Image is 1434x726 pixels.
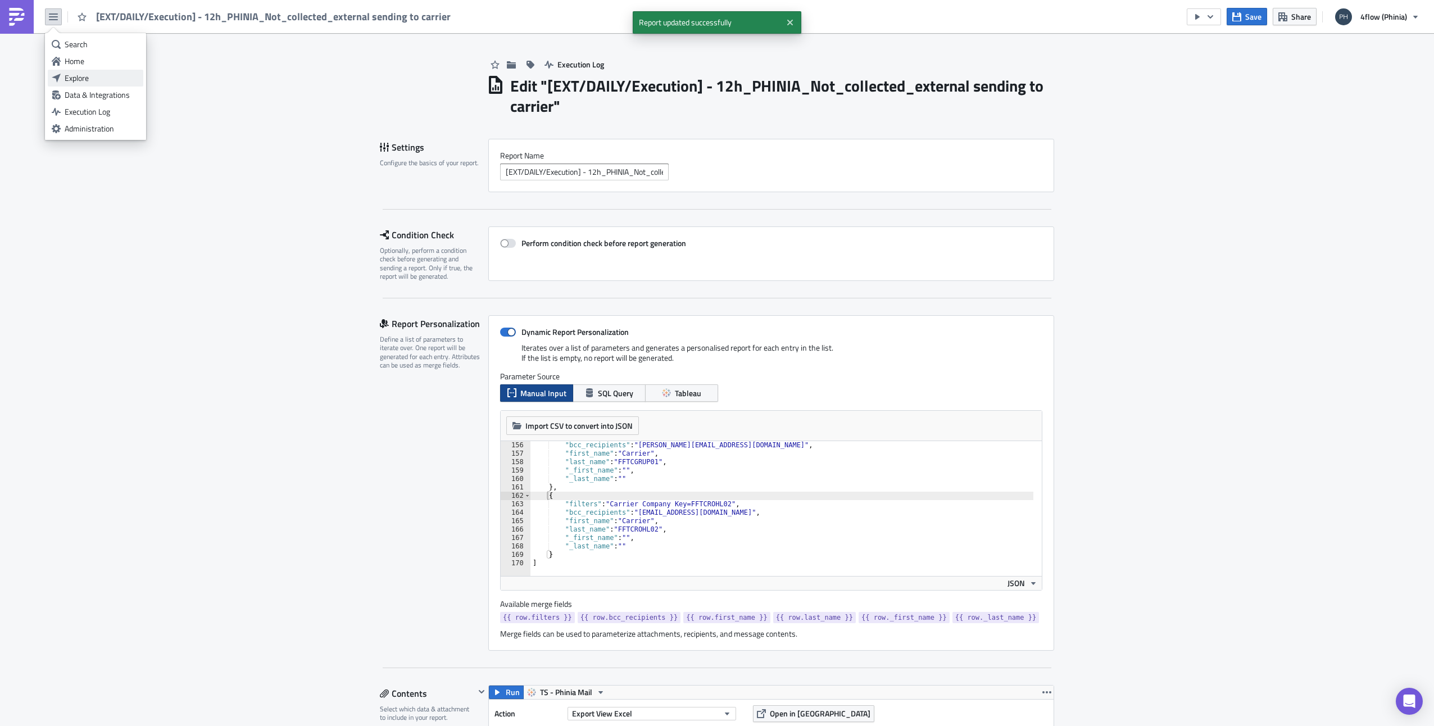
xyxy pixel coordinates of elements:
span: JSON [1008,577,1025,589]
div: Settings [380,139,488,156]
div: Select which data & attachment to include in your report. [380,705,475,722]
strong: Dynamic Report Personalization [521,326,629,338]
span: {{ row.bcc_recipients }} [580,612,678,623]
div: Condition Check [380,226,488,243]
div: Configure the basics of your report. [380,158,481,167]
div: 157 [501,450,530,458]
p: [DOMAIN_NAME] 4flow management Kft. Ι [GEOGRAPHIC_DATA] Ι [PERSON_NAME] [STREET_ADDRESS]. Ι 1097 ... [4,99,537,144]
div: Report Personalization [380,315,488,332]
button: JSON [1004,577,1042,590]
div: Execution Log [65,106,139,117]
div: Iterates over a list of parameters and generates a personalised report for each entry in the list... [500,343,1042,371]
button: Share [1273,8,1317,25]
div: 170 [501,559,530,568]
div: 159 [501,466,530,475]
button: TS - Phinia Mail [523,686,609,699]
a: {{ row.bcc_recipients }} [578,612,680,623]
span: [EXT/DAILY/Execution] - 12h_PHINIA_Not_collected_external sending to carrier [96,10,452,23]
div: 164 [501,509,530,517]
span: Share [1291,11,1311,22]
div: Define a list of parameters to iterate over. One report will be generated for each entry. Attribu... [380,335,481,370]
img: Avatar [1334,7,1353,26]
div: Home [65,56,139,67]
div: Open Intercom Messenger [1396,688,1423,715]
button: Hide content [475,685,488,698]
span: Import CSV to convert into JSON [525,420,633,432]
button: Execution Log [539,56,610,73]
button: Import CSV to convert into JSON [506,416,639,435]
div: 166 [501,525,530,534]
a: {{ row.last_name }} [773,612,856,623]
div: Optionally, perform a condition check before generating and sending a report. Only if true, the r... [380,246,481,281]
div: Explore [65,72,139,84]
label: Report Nam﻿e [500,151,1042,161]
button: 4flow (Phinia) [1328,4,1426,29]
a: {{ row._last_name }} [952,612,1040,623]
button: Open in [GEOGRAPHIC_DATA] [753,705,874,722]
button: Tableau [645,384,718,402]
div: Merge fields can be used to parameterize attachments, recipients, and message contents. [500,629,1042,639]
button: Run [489,686,524,699]
a: {{ row.first_name }} [683,612,770,623]
span: Open in [GEOGRAPHIC_DATA] [770,707,870,719]
body: Rich Text Area. Press ALT-0 for help. [4,4,537,144]
p: In case of questions, please contact us. [4,47,537,56]
div: Contents [380,685,475,702]
div: 165 [501,517,530,525]
span: {{ row._first_name }} [861,612,947,623]
button: SQL Query [573,384,646,402]
p: please find attached an overview over all transports where status is not set to "collected". Empt... [4,17,537,44]
div: 156 [501,441,530,450]
h1: Edit " [EXT/DAILY/Execution] - 12h_PHINIA_Not_collected_external sending to carrier " [510,76,1054,116]
div: 161 [501,483,530,492]
span: {{ row.first_name }} [686,612,768,623]
span: {{ row.last_name }} [776,612,853,623]
button: Manual Input [500,384,573,402]
img: PushMetrics [8,8,26,26]
span: TS - Phinia Mail [540,686,592,699]
div: 163 [501,500,530,509]
div: 160 [501,475,530,483]
div: 167 [501,534,530,542]
span: 4flow (Phinia) [1360,11,1407,22]
span: Export View Excel [572,707,632,719]
div: Search [65,39,139,50]
span: Manual Input [520,387,566,399]
div: Data & Integrations [65,89,139,101]
label: Action [494,705,562,722]
span: Save [1245,11,1261,22]
span: Execution Log [557,58,604,70]
span: SQL Query [598,387,633,399]
button: Save [1227,8,1267,25]
span: Tableau [675,387,701,399]
label: Parameter Source [500,371,1042,382]
span: Report updated successfully [633,11,782,34]
div: Administration [65,123,139,134]
div: 158 [501,458,530,466]
a: {{ row._first_name }} [859,612,950,623]
div: 169 [501,551,530,559]
p: With best regards ________________________ PHINIA Control Tower [EMAIL_ADDRESS][DOMAIN_NAME] [4,60,537,96]
strong: Perform condition check before report generation [521,237,686,249]
a: {{ row.filters }} [500,612,575,623]
button: Export View Excel [568,707,736,720]
div: 168 [501,542,530,551]
label: Available merge fields [500,599,584,609]
span: Run [506,686,520,699]
span: {{ row.filters }} [503,612,572,623]
span: {{ row._last_name }} [955,612,1037,623]
button: Close [782,14,798,31]
p: Dear All, [4,4,537,13]
div: 162 [501,492,530,500]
